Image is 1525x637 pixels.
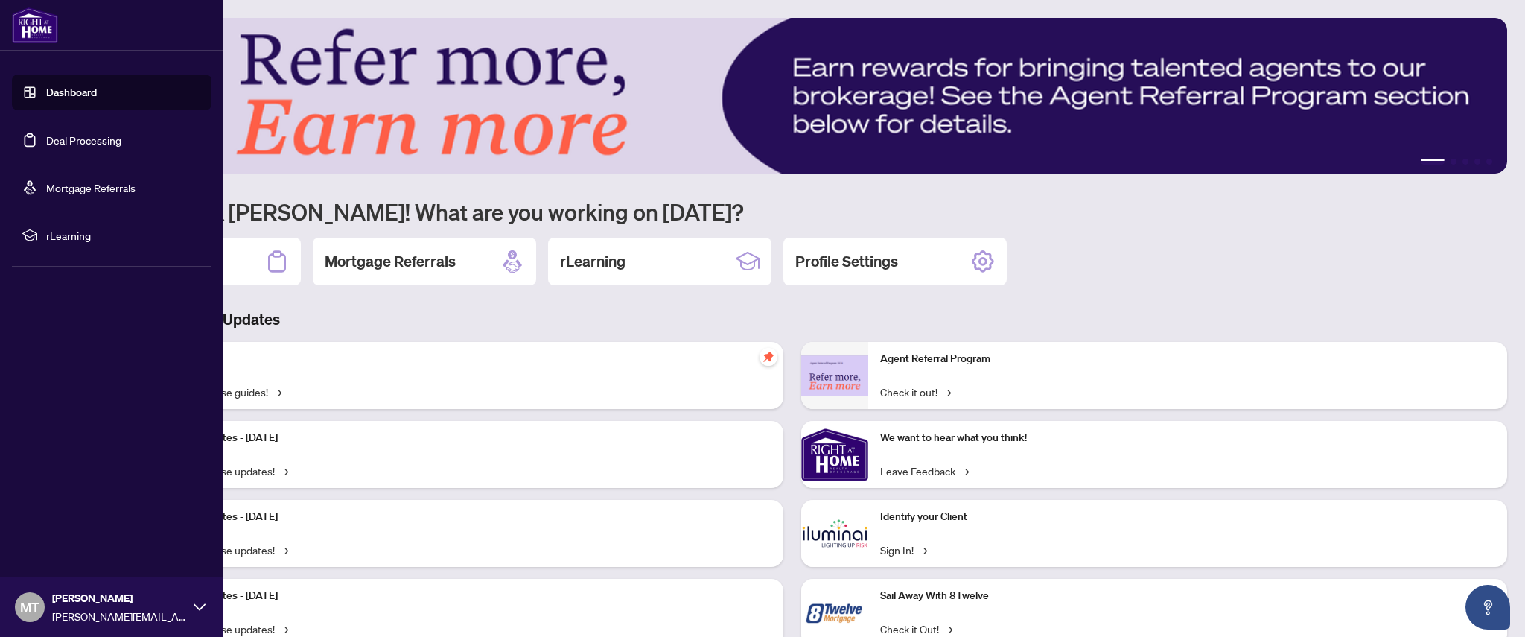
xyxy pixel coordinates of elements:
[880,542,927,558] a: Sign In!→
[12,7,58,43] img: logo
[1465,585,1510,630] button: Open asap
[46,227,201,244] span: rLearning
[880,588,1495,604] p: Sail Away With 8Twelve
[1421,159,1445,165] button: 1
[156,588,771,604] p: Platform Updates - [DATE]
[880,351,1495,367] p: Agent Referral Program
[920,542,927,558] span: →
[880,384,951,400] a: Check it out!→
[795,251,898,272] h2: Profile Settings
[880,621,952,637] a: Check it Out!→
[801,500,868,567] img: Identify your Client
[77,309,1507,330] h3: Brokerage & Industry Updates
[1462,159,1468,165] button: 3
[281,463,288,479] span: →
[961,463,969,479] span: →
[52,590,186,606] span: [PERSON_NAME]
[20,597,39,618] span: MT
[46,86,97,99] a: Dashboard
[156,351,771,367] p: Self-Help
[801,421,868,488] img: We want to hear what you think!
[77,18,1507,174] img: Slide 0
[274,384,281,400] span: →
[1451,159,1456,165] button: 2
[760,348,777,366] span: pushpin
[1486,159,1492,165] button: 5
[52,608,186,624] span: [PERSON_NAME][EMAIL_ADDRESS][DOMAIN_NAME]
[156,509,771,525] p: Platform Updates - [DATE]
[46,181,136,194] a: Mortgage Referrals
[560,251,625,272] h2: rLearning
[325,251,456,272] h2: Mortgage Referrals
[880,463,969,479] a: Leave Feedback→
[880,509,1495,525] p: Identify your Client
[281,621,288,637] span: →
[1474,159,1480,165] button: 4
[880,430,1495,446] p: We want to hear what you think!
[156,430,771,446] p: Platform Updates - [DATE]
[943,384,951,400] span: →
[46,133,121,147] a: Deal Processing
[801,355,868,396] img: Agent Referral Program
[945,621,952,637] span: →
[77,197,1507,226] h1: Welcome back [PERSON_NAME]! What are you working on [DATE]?
[281,542,288,558] span: →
